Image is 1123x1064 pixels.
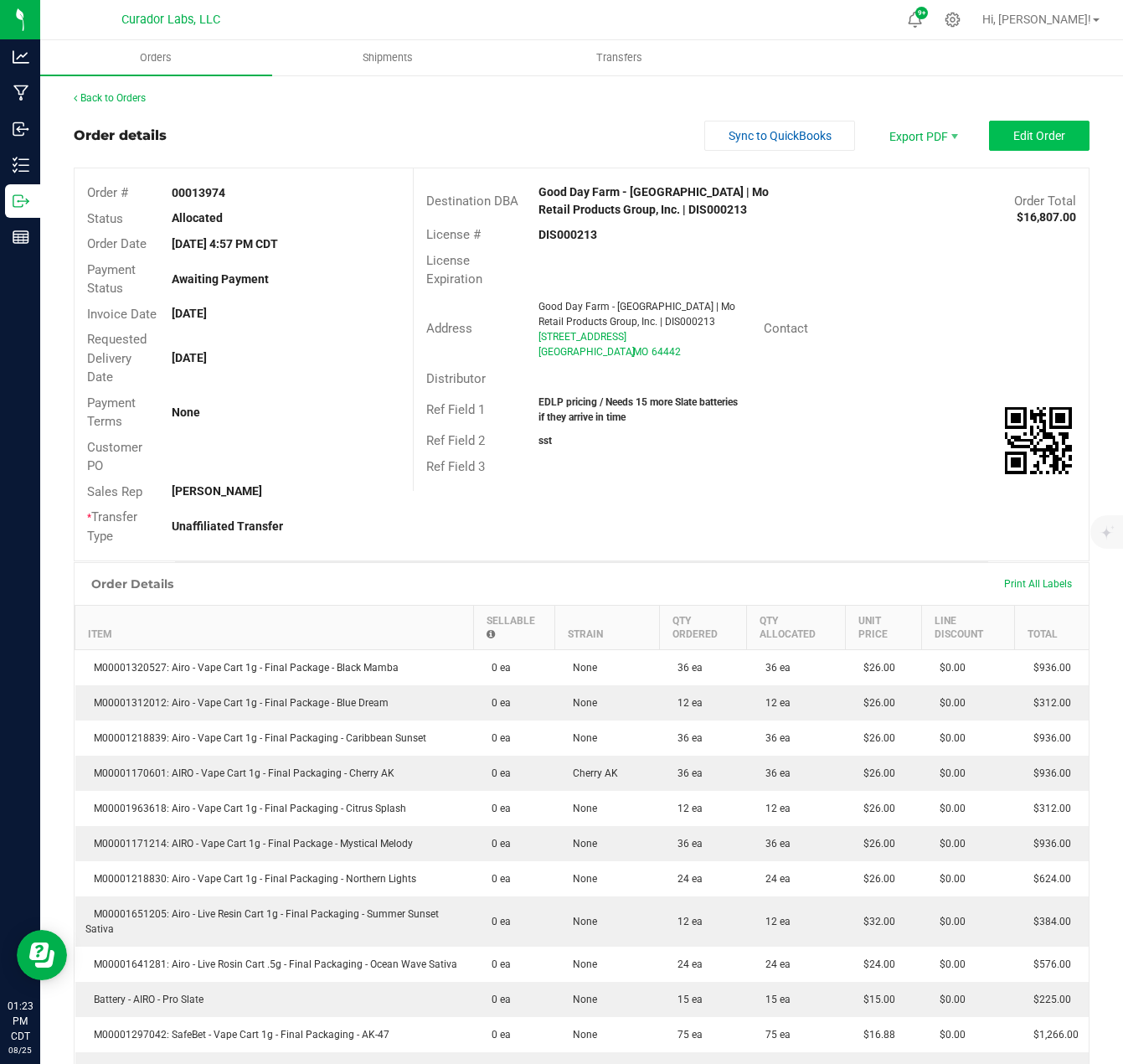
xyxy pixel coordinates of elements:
span: 0 ea [483,838,511,850]
span: 0 ea [483,958,511,970]
span: Contact [764,321,808,336]
span: 12 ea [757,803,791,814]
span: $0.00 [931,803,966,814]
li: Export PDF [872,121,972,151]
span: $26.00 [855,732,895,744]
inline-svg: Outbound [13,193,29,209]
img: Scan me! [1005,407,1072,474]
span: $0.00 [931,732,966,744]
span: 36 ea [757,838,791,850]
span: 36 ea [669,767,703,779]
span: Ref Field 2 [426,433,485,448]
span: 9+ [918,10,925,17]
span: M00001170601: AIRO - Vape Cart 1g - Final Packaging - Cherry AK [85,767,394,779]
span: Sales Rep [87,484,142,499]
strong: None [172,405,200,419]
span: M00001171214: AIRO - Vape Cart 1g - Final Package - Mystical Melody [85,838,413,850]
span: Curador Labs, LLC [121,13,220,27]
span: Distributor [426,371,486,386]
inline-svg: Inventory [13,157,29,173]
span: Destination DBA [426,194,518,209]
span: $576.00 [1025,958,1071,970]
span: $0.00 [931,697,966,709]
span: Order # [87,185,128,200]
span: Address [426,321,472,336]
th: Qty Allocated [747,606,846,650]
span: Battery - AIRO - Pro Slate [85,994,203,1005]
span: Transfer Type [87,509,137,544]
span: 12 ea [669,916,703,927]
strong: $16,807.00 [1017,210,1076,224]
span: None [564,697,597,709]
th: Unit Price [845,606,921,650]
button: Edit Order [989,121,1090,151]
span: None [564,803,597,814]
span: 12 ea [757,916,791,927]
span: $26.00 [855,697,895,709]
span: 24 ea [757,958,791,970]
span: 36 ea [757,662,791,674]
span: 0 ea [483,994,511,1005]
span: License Expiration [426,253,482,287]
span: 0 ea [483,873,511,885]
inline-svg: Reports [13,229,29,245]
span: Order Total [1014,194,1076,209]
span: Ref Field 3 [426,459,485,474]
span: 64442 [652,346,681,358]
a: Orders [40,40,272,75]
span: Transfers [574,50,665,65]
span: None [564,873,597,885]
h1: Order Details [91,577,173,591]
span: None [564,662,597,674]
span: M00001320527: Airo - Vape Cart 1g - Final Package - Black Mamba [85,662,399,674]
span: Orders [117,50,194,65]
strong: 00013974 [172,186,225,199]
span: None [564,958,597,970]
span: 0 ea [483,732,511,744]
strong: sst [538,435,552,447]
strong: Allocated [172,211,223,225]
span: 0 ea [483,697,511,709]
span: 24 ea [669,873,703,885]
span: None [564,732,597,744]
span: 36 ea [669,732,703,744]
span: $0.00 [931,958,966,970]
span: $312.00 [1025,697,1071,709]
strong: Unaffiliated Transfer [172,519,283,533]
span: 36 ea [757,732,791,744]
p: 01:23 PM CDT [8,999,33,1044]
th: Strain [554,606,659,650]
span: Invoice Date [87,307,157,322]
span: $0.00 [931,1029,966,1041]
div: Manage settings [942,12,963,28]
a: Back to Orders [74,92,146,104]
span: M00001963618: Airo - Vape Cart 1g - Final Packaging - Citrus Splash [85,803,406,814]
span: $936.00 [1025,838,1071,850]
span: $225.00 [1025,994,1071,1005]
strong: [DATE] [172,351,207,364]
span: Customer PO [87,440,142,474]
span: 24 ea [757,873,791,885]
span: 0 ea [483,803,511,814]
span: 0 ea [483,916,511,927]
span: Print All Labels [1004,578,1072,590]
span: [GEOGRAPHIC_DATA] [538,346,635,358]
th: Line Discount [921,606,1015,650]
span: M00001218839: Airo - Vape Cart 1g - Final Packaging - Caribbean Sunset [85,732,426,744]
inline-svg: Inbound [13,121,29,137]
span: $0.00 [931,838,966,850]
span: Order Date [87,236,147,251]
span: 12 ea [669,803,703,814]
span: 75 ea [669,1029,703,1041]
span: 15 ea [757,994,791,1005]
span: None [564,838,597,850]
span: $26.00 [855,873,895,885]
span: $384.00 [1025,916,1071,927]
span: 0 ea [483,662,511,674]
span: Payment Status [87,262,136,297]
a: Shipments [272,40,504,75]
span: $26.00 [855,767,895,779]
iframe: Resource center [17,930,67,980]
span: $936.00 [1025,732,1071,744]
th: Sellable [473,606,554,650]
